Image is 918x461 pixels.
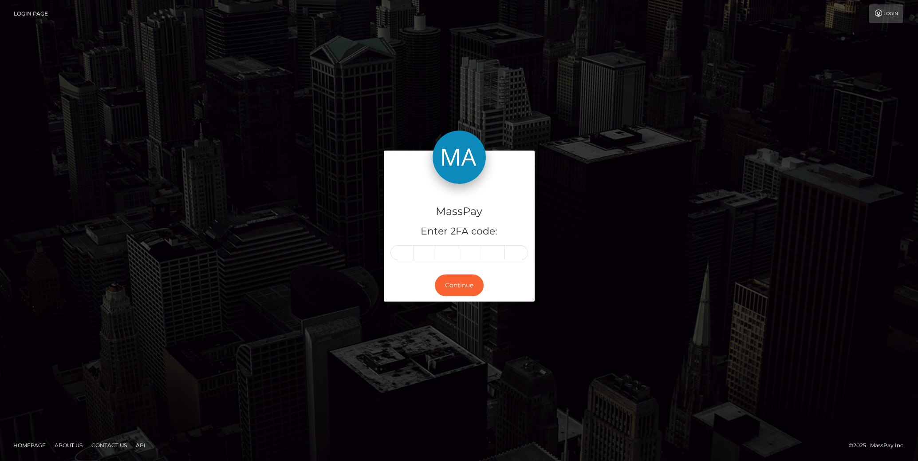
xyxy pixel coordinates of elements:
img: MassPay [433,131,486,184]
a: Login Page [14,4,48,23]
div: © 2025 , MassPay Inc. [849,441,911,450]
button: Continue [435,274,484,296]
a: Contact Us [88,438,130,452]
a: About Us [51,438,86,452]
h4: MassPay [390,204,528,219]
a: API [132,438,149,452]
h5: Enter 2FA code: [390,225,528,238]
a: Homepage [10,438,49,452]
a: Login [869,4,903,23]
